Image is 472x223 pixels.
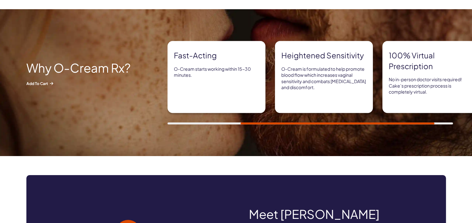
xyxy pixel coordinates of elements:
p: O-Cream is formulated to help promote blood flow which increases vaginal sensitivity and combats ... [281,66,366,91]
strong: Fast-acting [174,50,259,61]
h2: Why O-cream Rx? [26,61,141,75]
h3: Meet [PERSON_NAME] [249,207,381,221]
span: Add to Cart [26,81,141,86]
p: O-Cream starts working within 15-30 minutes. [174,66,259,78]
strong: Heightened sensitivity [281,50,366,61]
